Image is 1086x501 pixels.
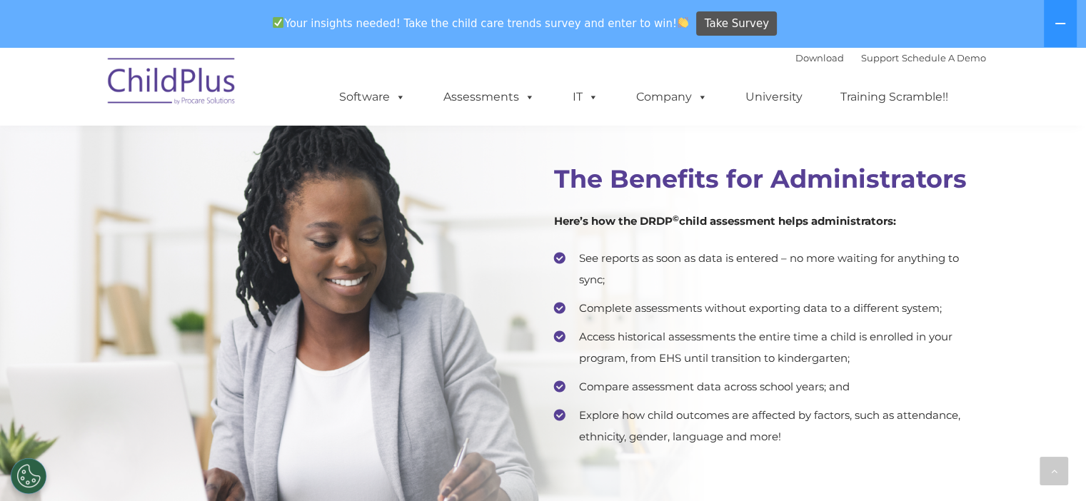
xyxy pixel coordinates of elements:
[678,17,688,28] img: 👏
[731,83,817,111] a: University
[325,83,420,111] a: Software
[554,214,896,228] strong: Here’s how the DRDP child assessment helps administrators:
[673,213,679,223] sup: ©
[429,83,549,111] a: Assessments
[902,52,986,64] a: Schedule A Demo
[101,48,243,119] img: ChildPlus by Procare Solutions
[11,458,46,494] button: Cookies Settings
[554,405,975,447] li: Explore how child outcomes are affected by factors, such as attendance, ethnicity, gender, langua...
[267,9,695,37] span: Your insights needed! Take the child care trends survey and enter to win!
[861,52,899,64] a: Support
[696,11,777,36] a: Take Survey
[705,11,769,36] span: Take Survey
[795,52,986,64] font: |
[795,52,844,64] a: Download
[554,376,975,398] li: Compare assessment data across school years; and
[622,83,722,111] a: Company
[826,83,962,111] a: Training Scramble!!
[273,17,283,28] img: ✅
[554,326,975,369] li: Access historical assessments the entire time a child is enrolled in your program, from EHS until...
[558,83,613,111] a: IT
[554,248,975,290] li: See reports as soon as data is entered – no more waiting for anything to sync;
[554,163,967,194] strong: The Benefits for Administrators
[554,298,975,319] li: Complete assessments without exporting data to a different system;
